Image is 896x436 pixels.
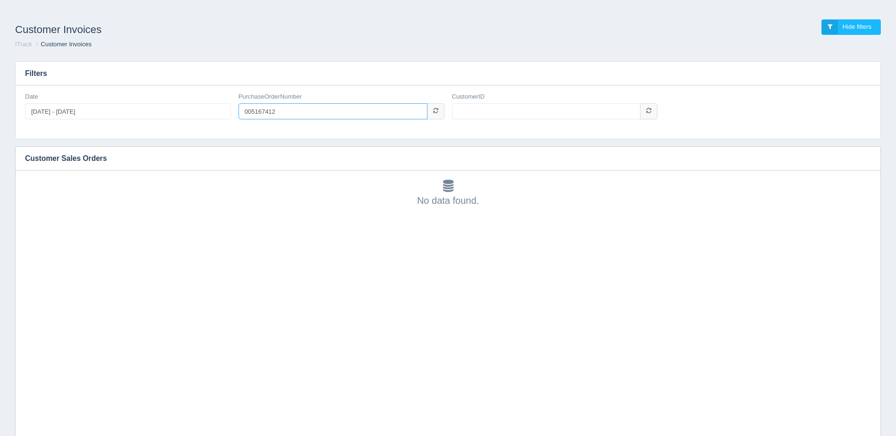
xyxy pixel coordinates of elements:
[452,92,485,101] label: CustomerID
[15,19,448,40] h1: Customer Invoices
[25,180,871,207] div: No data found.
[843,23,871,30] span: Hide filters
[25,92,38,101] label: Date
[34,40,92,49] li: Customer Invoices
[16,62,880,85] h3: Filters
[15,41,32,48] a: ITrack
[239,92,302,101] label: PurchaseOrderNumber
[821,19,881,35] a: Hide filters
[16,147,866,170] h3: Customer Sales Orders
